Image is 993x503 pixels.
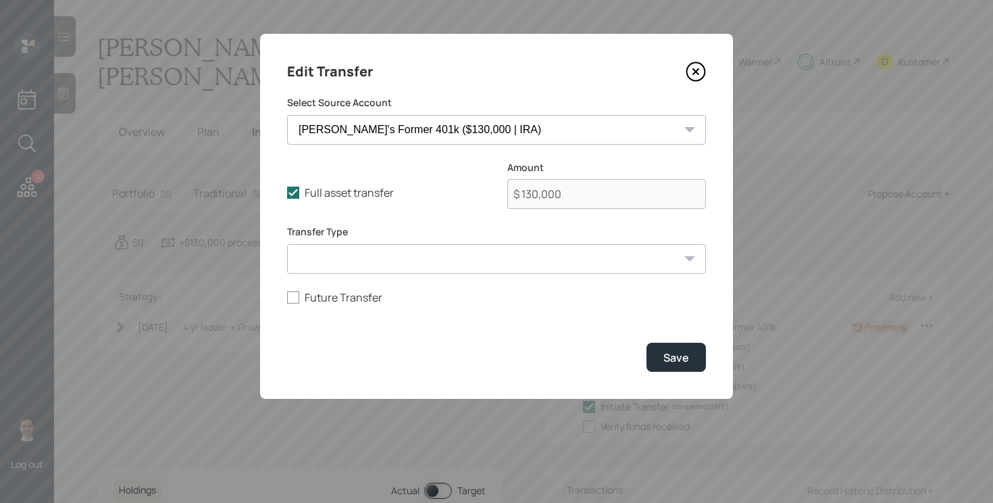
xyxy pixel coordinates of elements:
[287,225,706,239] label: Transfer Type
[287,185,486,200] label: Full asset transfer
[287,61,373,82] h4: Edit Transfer
[646,343,706,372] button: Save
[287,290,706,305] label: Future Transfer
[287,96,706,110] label: Select Source Account
[663,350,689,365] div: Save
[507,161,706,174] label: Amount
